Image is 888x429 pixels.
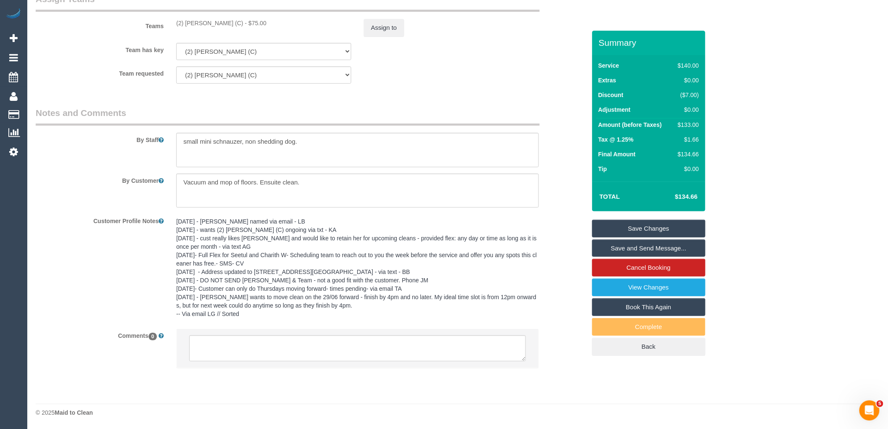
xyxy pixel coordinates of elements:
[29,133,170,144] label: By Staff
[598,76,616,84] label: Extras
[36,408,880,417] div: © 2025
[29,174,170,185] label: By Customer
[600,193,620,200] strong: Total
[29,66,170,78] label: Team requested
[599,38,701,47] h3: Summary
[650,193,697,200] h4: $134.66
[877,400,883,407] span: 5
[36,107,540,126] legend: Notes and Comments
[859,400,880,421] iframe: Intercom live chat
[29,214,170,225] label: Customer Profile Notes
[592,240,705,257] a: Save and Send Message...
[5,8,22,20] img: Automaid Logo
[364,19,404,37] button: Assign to
[598,165,607,173] label: Tip
[149,333,157,340] span: 0
[598,121,662,129] label: Amount (before Taxes)
[598,150,636,158] label: Final Amount
[592,298,705,316] a: Book This Again
[592,220,705,237] a: Save Changes
[674,135,699,144] div: $1.66
[674,105,699,114] div: $0.00
[674,61,699,70] div: $140.00
[29,19,170,30] label: Teams
[674,165,699,173] div: $0.00
[29,43,170,54] label: Team has key
[598,61,619,70] label: Service
[598,135,634,144] label: Tax @ 1.25%
[598,105,631,114] label: Adjustment
[55,409,93,416] strong: Maid to Clean
[598,91,624,99] label: Discount
[674,76,699,84] div: $0.00
[674,121,699,129] div: $133.00
[674,150,699,158] div: $134.66
[592,338,705,355] a: Back
[29,329,170,340] label: Comments
[592,259,705,276] a: Cancel Booking
[674,91,699,99] div: ($7.00)
[592,279,705,296] a: View Changes
[176,217,539,318] pre: [DATE] - [PERSON_NAME] named via email - LB [DATE] - wants (2) [PERSON_NAME] (C) ongoing via txt ...
[176,19,351,27] div: 2 hours x $37.50/hour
